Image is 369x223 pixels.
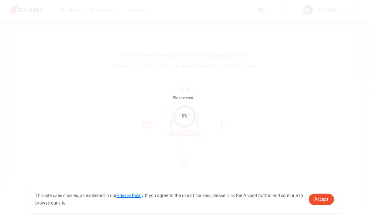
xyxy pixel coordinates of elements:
[35,193,303,205] span: This site uses cookies, as explained in our . If you agree to the use of cookies, please click th...
[173,96,197,100] span: Please wait...
[309,194,334,205] a: dismiss cookie message
[314,197,328,202] span: Accept
[117,193,143,198] a: Privacy Policy
[182,113,188,120] div: 0%
[28,185,341,213] div: cookieconsent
